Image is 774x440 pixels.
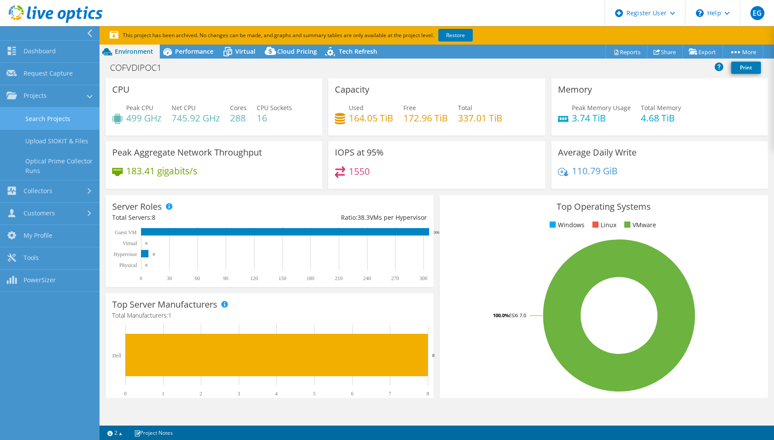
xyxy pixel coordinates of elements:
text: 0 [140,275,142,281]
span: Total [458,104,472,112]
div: Total Servers: [112,213,270,222]
text: 270 [391,275,399,281]
text: 120 [250,275,258,281]
p: This project has been archived. No changes can be made, and graphs and summary tables are only av... [110,31,537,40]
span: Environment [115,47,153,55]
span: Cloud Pricing [277,47,317,55]
h3: Memory [558,85,592,94]
text: 240 [363,275,371,281]
text: Dell [112,353,121,359]
text: 1 [162,391,165,397]
text: Virtual [123,240,138,246]
h3: Average Daily Write [558,148,636,157]
text: 2 [200,391,202,397]
a: Reports [605,45,647,59]
h4: 1550 [349,166,370,176]
h4: 337.01 TiB [458,113,502,123]
h3: Top Server Manufacturers [112,300,217,309]
h4: Total Manufacturers: [112,311,427,320]
h3: Server Roles [112,202,162,211]
h3: Capacity [335,85,369,94]
h1: COFVDIPOC1 [106,63,175,73]
span: Cores [230,104,247,112]
text: 0 [124,391,127,397]
a: More [722,45,763,59]
text: 8 [432,353,435,358]
text: 8 [153,252,155,256]
text: 210 [335,275,343,281]
text: 30 [167,275,172,281]
text: Hypervisor [114,251,137,257]
span: Virtual [235,47,255,55]
span: Performance [175,47,213,55]
tspan: 100.0% [493,312,509,319]
li: Linux [590,220,616,230]
span: Tech Refresh [339,47,377,55]
span: 38.3 [358,213,370,222]
text: 0 [145,263,148,267]
h4: 172.96 TiB [403,113,448,123]
span: Total Memory [641,104,681,112]
text: 90 [223,275,228,281]
text: Guest VM [115,229,137,236]
svg: \n [696,9,704,17]
span: Peak CPU [126,104,153,112]
h3: Top Operating Systems [446,202,761,211]
span: 8 [152,213,155,222]
h4: 4.68 TiB [641,113,681,123]
text: Physical [119,262,137,268]
span: CPU Sockets [257,104,292,112]
a: Print [731,62,761,74]
li: Windows [547,220,585,230]
span: EG [750,6,764,20]
a: Project Notes [128,427,179,438]
h4: 183.41 gigabits/s [126,166,197,176]
span: Free [403,104,416,112]
h4: 499 GHz [126,113,162,123]
a: Share [647,45,683,59]
span: Used [349,104,364,112]
h3: Peak Aggregate Network Throughput [112,148,262,157]
h4: 164.05 TiB [349,113,393,123]
text: 60 [195,275,200,281]
text: 5 [313,391,316,397]
div: Ratio: VMs per Hypervisor [270,213,427,222]
a: 2 [101,427,128,438]
text: 306 [433,230,440,235]
a: Export [682,45,723,59]
span: Net CPU [172,104,196,112]
tspan: ESXi 7.0 [509,312,526,319]
h3: IOPS at 95% [335,148,384,157]
a: Restore [438,29,473,42]
h4: 745.92 GHz [172,113,220,123]
text: 180 [306,275,314,281]
text: 6 [351,391,354,397]
h4: 3.74 TiB [572,113,631,123]
h4: 16 [257,113,292,123]
text: 0 [145,241,148,246]
text: 8 [427,391,429,397]
h3: CPU [112,85,130,94]
text: 4 [275,391,278,397]
text: 7 [389,391,391,397]
span: Peak Memory Usage [572,104,631,112]
h4: 110.79 GiB [572,166,618,176]
text: 150 [279,275,286,281]
text: 3 [237,391,240,397]
span: 1 [168,311,172,319]
text: 300 [420,275,427,281]
h4: 288 [230,113,247,123]
li: VMware [622,220,656,230]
